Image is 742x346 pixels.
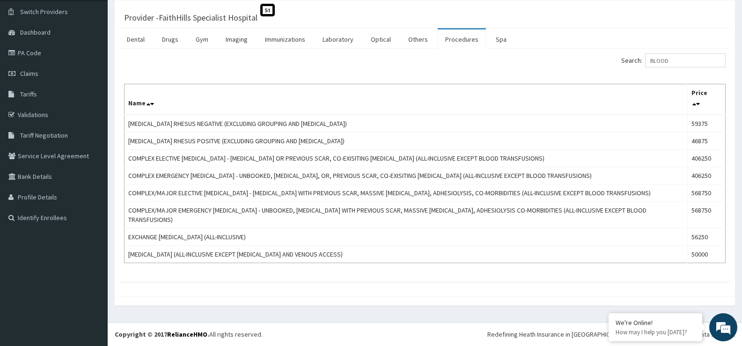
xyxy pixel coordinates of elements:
td: COMPLEX EMERGENCY [MEDICAL_DATA] - UNBOOKED, [MEDICAL_DATA], OR, PREVIOUS SCAR, CO-EXISITING [MED... [125,167,688,184]
td: COMPLEX/MAJOR ELECTIVE [MEDICAL_DATA] - [MEDICAL_DATA] WITH PREVIOUS SCAR, MASSIVE [MEDICAL_DATA]... [125,184,688,202]
th: Name [125,84,688,115]
td: 406250 [688,167,726,184]
a: Laboratory [315,29,361,49]
a: RelianceHMO [167,330,207,339]
footer: All rights reserved. [108,322,742,346]
td: [MEDICAL_DATA] (ALL-INCLUSIVE EXCEPT [MEDICAL_DATA] AND VENOUS ACCESS) [125,246,688,263]
div: We're Online! [616,318,695,327]
td: COMPLEX ELECTIVE [MEDICAL_DATA] - [MEDICAL_DATA] OR PREVIOUS SCAR, CO-EXISITING [MEDICAL_DATA] (A... [125,150,688,167]
span: Switch Providers [20,7,68,16]
span: St [260,4,275,16]
div: Chat with us now [49,52,157,65]
a: Imaging [218,29,255,49]
strong: Copyright © 2017 . [115,330,209,339]
p: How may I help you today? [616,328,695,336]
td: 59375 [688,115,726,133]
div: Redefining Heath Insurance in [GEOGRAPHIC_DATA] using Telemedicine and Data Science! [487,330,735,339]
span: Tariffs [20,90,37,98]
td: 568750 [688,184,726,202]
a: Immunizations [257,29,313,49]
a: Drugs [154,29,186,49]
td: 50000 [688,246,726,263]
input: Search: [645,53,726,67]
a: Spa [488,29,514,49]
span: Dashboard [20,28,51,37]
th: Price [688,84,726,115]
textarea: Type your message and hit 'Enter' [5,239,178,272]
td: 56250 [688,228,726,246]
a: Others [401,29,435,49]
a: Procedures [438,29,486,49]
td: EXCHANGE [MEDICAL_DATA] (ALL-INCLUSIVE) [125,228,688,246]
td: [MEDICAL_DATA] RHESUS NEGATIVE (EXCLUDING GROUPING AND [MEDICAL_DATA]) [125,115,688,133]
span: Tariff Negotiation [20,131,68,140]
td: 406250 [688,150,726,167]
a: Optical [363,29,398,49]
img: d_794563401_company_1708531726252_794563401 [17,47,38,70]
td: 568750 [688,202,726,228]
td: [MEDICAL_DATA] RHESUS POSITVE (EXCLUDING GROUPING AND [MEDICAL_DATA]) [125,133,688,150]
a: Gym [188,29,216,49]
h3: Provider - FaithHills Specialist Hospital [124,14,257,22]
label: Search: [621,53,726,67]
td: 46875 [688,133,726,150]
span: Claims [20,69,38,78]
a: Dental [119,29,152,49]
span: We're online! [54,110,129,204]
td: COMPLEX/MAJOR EMERGENCY [MEDICAL_DATA] - UNBOOKED, [MEDICAL_DATA] WITH PREVIOUS SCAR, MASSIVE [ME... [125,202,688,228]
div: Minimize live chat window [154,5,176,27]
